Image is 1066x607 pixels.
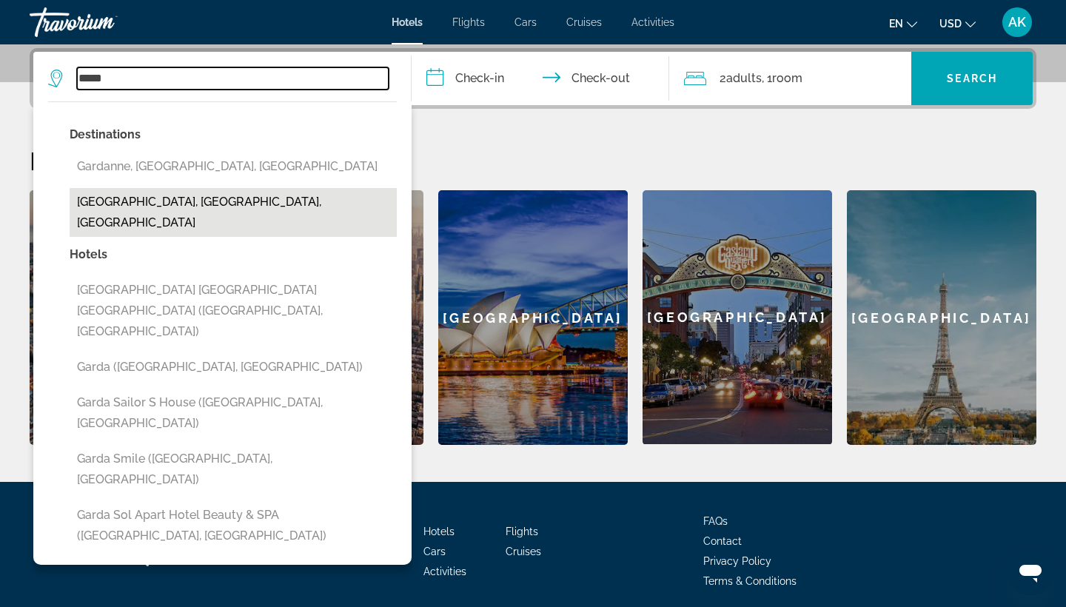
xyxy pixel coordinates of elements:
a: Contact [703,535,742,547]
button: Change currency [939,13,976,34]
button: Gardanne, [GEOGRAPHIC_DATA], [GEOGRAPHIC_DATA] [70,152,397,181]
a: Activities [423,566,466,577]
a: [GEOGRAPHIC_DATA] [643,190,832,445]
a: Terms & Conditions [703,575,797,587]
div: Search widget [33,52,1033,105]
div: [GEOGRAPHIC_DATA] [643,190,832,444]
button: User Menu [998,7,1036,38]
button: [GEOGRAPHIC_DATA], [GEOGRAPHIC_DATA], [GEOGRAPHIC_DATA] [70,188,397,237]
button: Change language [889,13,917,34]
button: [GEOGRAPHIC_DATA] [GEOGRAPHIC_DATA] [GEOGRAPHIC_DATA] ([GEOGRAPHIC_DATA], [GEOGRAPHIC_DATA]) [70,276,397,346]
button: Garda Sol Apart hotel Beauty & SPA ([GEOGRAPHIC_DATA], [GEOGRAPHIC_DATA]) [70,501,397,550]
span: Adults [726,71,762,85]
a: Flights [452,16,485,28]
a: Cars [423,546,446,557]
a: Hotels [423,526,455,537]
a: Cars [514,16,537,28]
a: [GEOGRAPHIC_DATA] [30,190,219,445]
a: Cruises [566,16,602,28]
button: Check in and out dates [412,52,669,105]
a: Activities [631,16,674,28]
a: Cruises [506,546,541,557]
a: Travorium [30,3,178,41]
p: Destinations [70,124,397,145]
span: Search [947,73,997,84]
button: Garda Sailor S House ([GEOGRAPHIC_DATA], [GEOGRAPHIC_DATA]) [70,389,397,437]
iframe: Кнопка запуска окна обмена сообщениями [1007,548,1054,595]
button: Garda ([GEOGRAPHIC_DATA], [GEOGRAPHIC_DATA]) [70,353,397,381]
a: Hotels [392,16,423,28]
span: , 1 [762,68,802,89]
span: USD [939,18,962,30]
a: [GEOGRAPHIC_DATA] [847,190,1036,445]
a: FAQs [703,515,728,527]
a: [GEOGRAPHIC_DATA] [438,190,628,445]
span: 2 [720,68,762,89]
a: Flights [506,526,538,537]
span: en [889,18,903,30]
button: Search [911,52,1033,105]
button: Garda Smile ([GEOGRAPHIC_DATA], [GEOGRAPHIC_DATA]) [70,445,397,494]
button: Travelers: 2 adults, 0 children [669,52,912,105]
p: Hotels [70,244,397,265]
h2: Featured Destinations [30,146,1036,175]
a: Privacy Policy [703,555,771,567]
span: Room [772,71,802,85]
span: AK [1008,15,1026,30]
